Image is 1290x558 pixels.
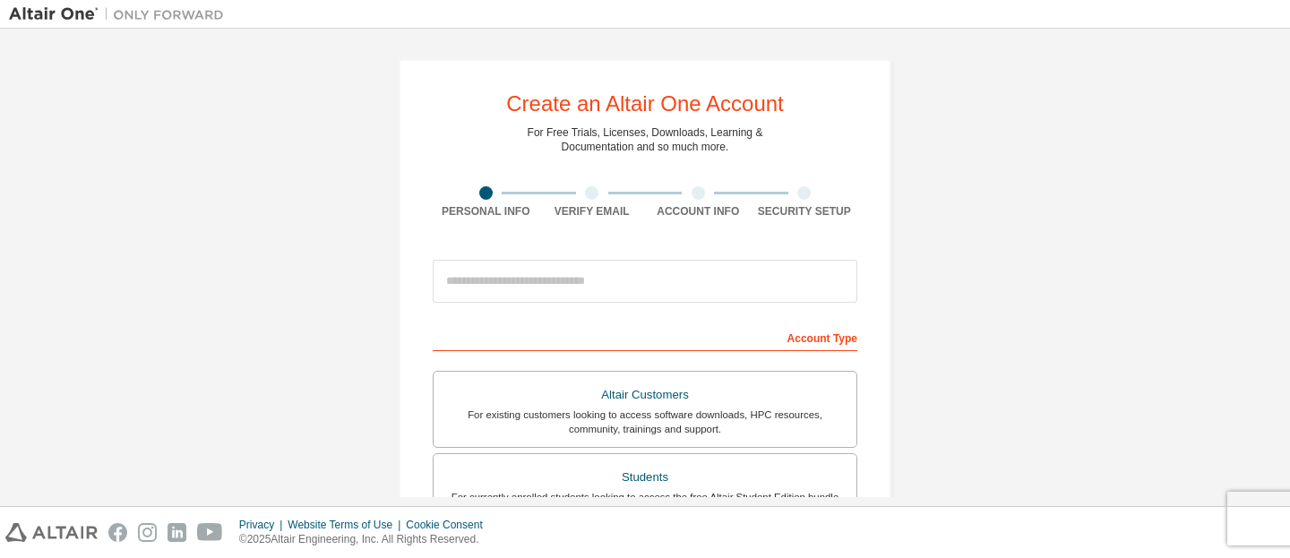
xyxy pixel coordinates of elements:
img: youtube.svg [197,523,223,542]
div: Security Setup [752,204,858,219]
div: Cookie Consent [406,518,493,532]
div: Account Type [433,322,857,351]
div: Students [444,465,846,490]
div: Privacy [239,518,288,532]
div: For currently enrolled students looking to access the free Altair Student Edition bundle and all ... [444,490,846,519]
img: altair_logo.svg [5,523,98,542]
img: linkedin.svg [168,523,186,542]
div: For existing customers looking to access software downloads, HPC resources, community, trainings ... [444,408,846,436]
p: © 2025 Altair Engineering, Inc. All Rights Reserved. [239,532,494,547]
div: Account Info [645,204,752,219]
img: Altair One [9,5,233,23]
div: Create an Altair One Account [506,93,784,115]
img: instagram.svg [138,523,157,542]
div: Personal Info [433,204,539,219]
div: Altair Customers [444,382,846,408]
div: For Free Trials, Licenses, Downloads, Learning & Documentation and so much more. [528,125,763,154]
img: facebook.svg [108,523,127,542]
div: Verify Email [539,204,646,219]
div: Website Terms of Use [288,518,406,532]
